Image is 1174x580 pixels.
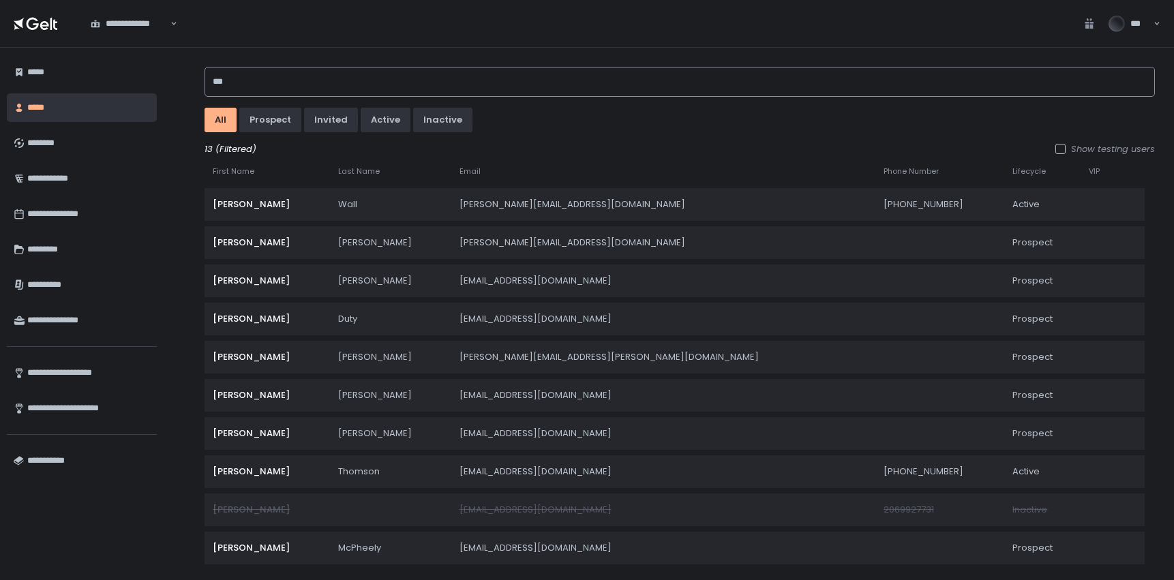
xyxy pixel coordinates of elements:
[460,542,867,554] div: [EMAIL_ADDRESS][DOMAIN_NAME]
[460,198,867,211] div: [PERSON_NAME][EMAIL_ADDRESS][DOMAIN_NAME]
[361,108,410,132] button: active
[314,114,348,126] div: invited
[338,313,442,325] div: Duty
[460,427,867,440] div: [EMAIL_ADDRESS][DOMAIN_NAME]
[371,114,400,126] div: active
[1012,542,1053,554] span: prospect
[884,504,997,516] div: 2069927731
[338,389,442,401] div: [PERSON_NAME]
[1012,465,1040,478] span: active
[213,236,322,249] div: [PERSON_NAME]
[338,351,442,363] div: [PERSON_NAME]
[82,9,177,39] div: Search for option
[1012,275,1053,287] span: prospect
[239,108,301,132] button: prospect
[213,427,322,440] div: [PERSON_NAME]
[1012,504,1047,516] span: inactive
[460,166,481,177] span: Email
[304,108,358,132] button: invited
[168,17,169,31] input: Search for option
[884,166,939,177] span: Phone Number
[413,108,472,132] button: inactive
[1012,389,1053,401] span: prospect
[338,275,442,287] div: [PERSON_NAME]
[460,313,867,325] div: [EMAIL_ADDRESS][DOMAIN_NAME]
[338,166,380,177] span: Last Name
[460,504,867,516] div: [EMAIL_ADDRESS][DOMAIN_NAME]
[460,389,867,401] div: [EMAIL_ADDRESS][DOMAIN_NAME]
[460,465,867,478] div: [EMAIL_ADDRESS][DOMAIN_NAME]
[205,108,237,132] button: All
[1012,427,1053,440] span: prospect
[215,114,226,126] div: All
[213,166,254,177] span: First Name
[460,275,867,287] div: [EMAIL_ADDRESS][DOMAIN_NAME]
[205,143,1155,155] div: 13 (Filtered)
[1012,351,1053,363] span: prospect
[213,465,322,478] div: [PERSON_NAME]
[884,198,997,211] div: [PHONE_NUMBER]
[213,275,322,287] div: [PERSON_NAME]
[250,114,291,126] div: prospect
[1012,313,1053,325] span: prospect
[213,389,322,401] div: [PERSON_NAME]
[1089,166,1100,177] span: VIP
[213,351,322,363] div: [PERSON_NAME]
[1012,166,1046,177] span: Lifecycle
[460,236,867,249] div: [PERSON_NAME][EMAIL_ADDRESS][DOMAIN_NAME]
[1012,198,1040,211] span: active
[213,313,322,325] div: [PERSON_NAME]
[338,465,442,478] div: Thomson
[1012,236,1053,249] span: prospect
[213,198,322,211] div: [PERSON_NAME]
[213,504,322,516] div: [PERSON_NAME]
[423,114,462,126] div: inactive
[884,465,997,478] div: [PHONE_NUMBER]
[338,198,442,211] div: Wall
[338,542,442,554] div: McPheely
[338,427,442,440] div: [PERSON_NAME]
[460,351,867,363] div: [PERSON_NAME][EMAIL_ADDRESS][PERSON_NAME][DOMAIN_NAME]
[213,542,322,554] div: [PERSON_NAME]
[338,236,442,249] div: [PERSON_NAME]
